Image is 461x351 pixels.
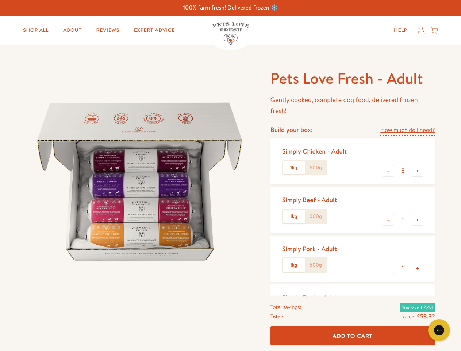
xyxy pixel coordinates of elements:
label: 1kg [283,161,305,175]
button: + [412,165,423,177]
label: 600g [305,258,327,272]
a: Expert Advice [128,23,181,38]
h1: Pets Love Fresh - Adult [270,68,435,88]
h4: Build your box: [270,125,313,134]
label: 600g [305,210,327,223]
img: Pets Love Fresh [212,22,249,45]
div: Simply Duck - Adult [282,293,339,302]
a: Shop All [17,23,54,38]
div: Simply Beef - Adult [282,196,337,204]
p: Gently cooked, complete dog food, delivered frozen fresh! [270,94,435,117]
button: - [383,165,394,177]
a: Reviews [90,23,125,38]
label: 1kg [283,210,305,223]
span: You save £2.43 [400,303,435,312]
a: How much do I need? [380,125,435,135]
button: + [412,263,423,274]
span: £58.32 [416,312,435,320]
span: Total savings: [270,302,301,312]
button: Add To Cart [270,326,435,346]
button: + [412,214,423,226]
s: £60.75 [403,314,415,320]
button: - [383,214,394,226]
span: Add To Cart [333,332,373,339]
iframe: Gorgias live chat messenger [424,317,454,344]
div: Simply Pork - Adult [282,245,337,253]
a: Help [388,23,413,38]
img: Pets Love Fresh - Adult [26,68,253,295]
a: About [57,23,87,38]
span: Total: [270,312,283,321]
button: - [383,263,394,274]
label: 600g [305,161,327,175]
div: Simply Chicken - Adult [282,147,347,155]
label: 1kg [283,258,305,272]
